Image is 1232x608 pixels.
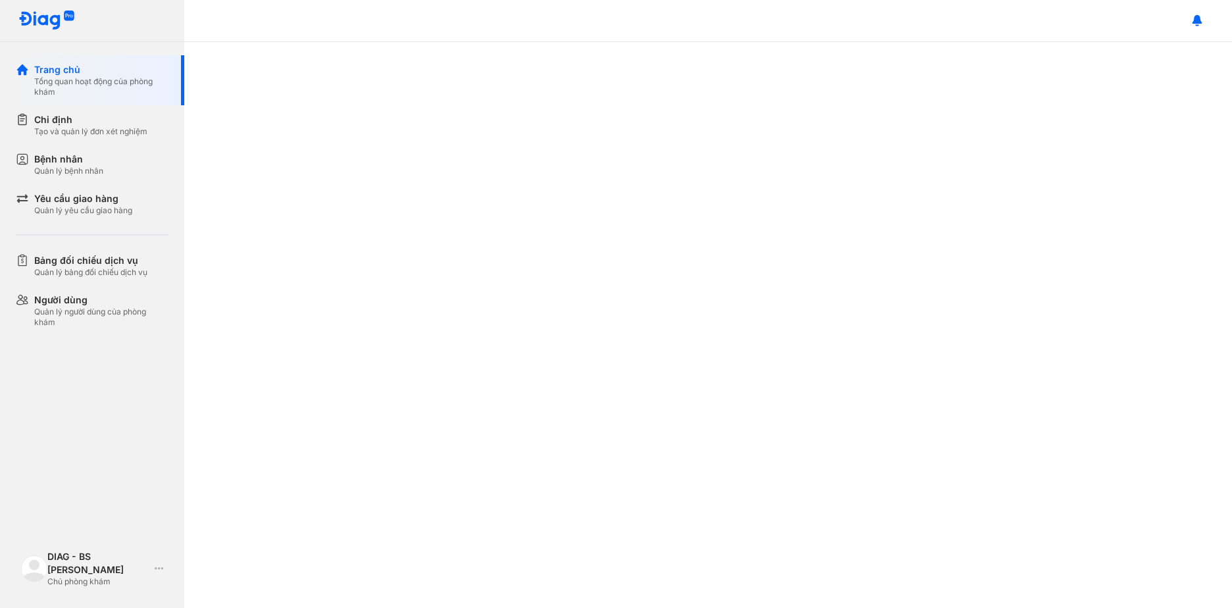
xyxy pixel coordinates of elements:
[34,113,147,126] div: Chỉ định
[34,166,103,176] div: Quản lý bệnh nhân
[21,555,47,582] img: logo
[34,63,168,76] div: Trang chủ
[34,205,132,216] div: Quản lý yêu cầu giao hàng
[34,267,147,278] div: Quản lý bảng đối chiếu dịch vụ
[47,576,149,587] div: Chủ phòng khám
[34,307,168,328] div: Quản lý người dùng của phòng khám
[34,153,103,166] div: Bệnh nhân
[47,550,149,576] div: DIAG - BS [PERSON_NAME]
[34,126,147,137] div: Tạo và quản lý đơn xét nghiệm
[34,76,168,97] div: Tổng quan hoạt động của phòng khám
[18,11,75,31] img: logo
[34,254,147,267] div: Bảng đối chiếu dịch vụ
[34,293,168,307] div: Người dùng
[34,192,132,205] div: Yêu cầu giao hàng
